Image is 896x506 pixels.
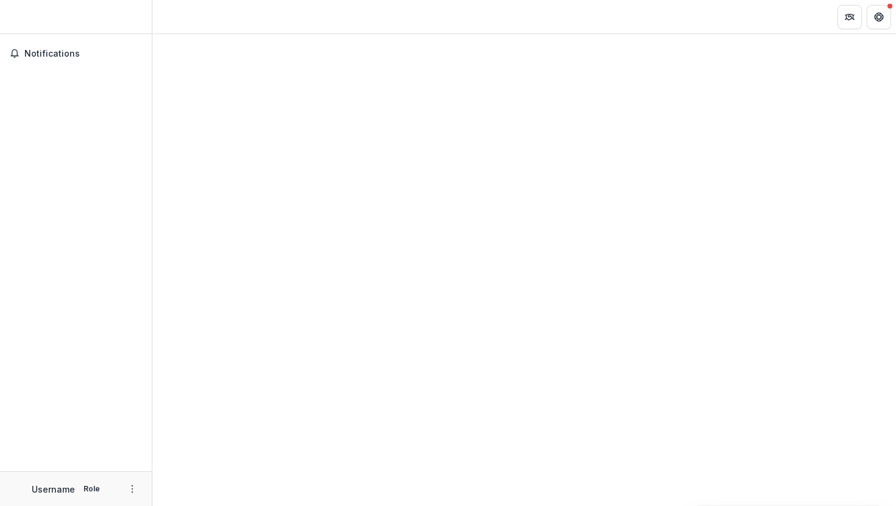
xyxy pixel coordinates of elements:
button: Partners [837,5,862,29]
span: Notifications [24,49,142,59]
button: Get Help [867,5,891,29]
button: Notifications [5,44,147,63]
p: Role [80,483,104,494]
p: Username [32,483,75,496]
button: More [125,482,140,496]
